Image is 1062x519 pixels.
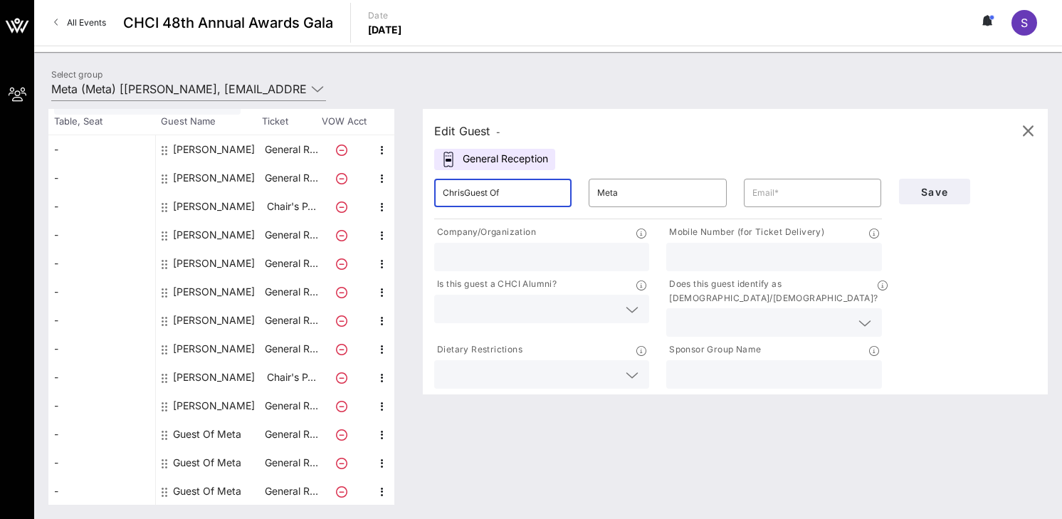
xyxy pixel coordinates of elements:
[48,249,155,278] div: -
[434,277,557,292] p: Is this guest a CHCI Alumni?
[263,363,320,392] p: Chair's P…
[434,342,522,357] p: Dietary Restrictions
[173,449,241,477] div: Guest Of Meta
[263,192,320,221] p: Chair's P…
[368,23,402,37] p: [DATE]
[263,335,320,363] p: General R…
[155,115,262,129] span: Guest Name
[666,225,824,240] p: Mobile Number (for Ticket Delivery)
[173,221,255,249] div: Jesse Nichols
[173,420,241,449] div: Guest Of Meta
[263,164,320,192] p: General R…
[434,149,555,170] div: General Reception
[173,335,255,363] div: Rosa Mendoza
[666,342,761,357] p: Sponsor Group Name
[263,449,320,477] p: General R…
[319,115,369,129] span: VOW Acct
[48,221,155,249] div: -
[173,278,255,306] div: Maddie Fumi
[48,449,155,477] div: -
[173,306,255,335] div: Mirella Manilla
[434,121,500,141] div: Edit Guest
[46,11,115,34] a: All Events
[48,392,155,420] div: -
[666,277,878,305] p: Does this guest identify as [DEMOGRAPHIC_DATA]/[DEMOGRAPHIC_DATA]?
[263,249,320,278] p: General R…
[263,135,320,164] p: General R…
[173,135,255,164] div: Carlos Gutierrez
[263,306,320,335] p: General R…
[173,363,255,392] div: Shelly Marc
[48,477,155,505] div: -
[263,221,320,249] p: General R…
[48,135,155,164] div: -
[123,12,333,33] span: CHCI 48th Annual Awards Gala
[1011,10,1037,36] div: S
[597,182,717,204] input: Last Name*
[48,164,155,192] div: -
[899,179,970,204] button: Save
[263,392,320,420] p: General R…
[263,477,320,505] p: General R…
[496,127,500,137] span: -
[752,182,873,204] input: Email*
[173,192,255,221] div: Ebony Simpson
[48,306,155,335] div: -
[48,420,155,449] div: -
[173,392,255,420] div: Sonia Gill
[910,186,959,198] span: Save
[67,17,106,28] span: All Events
[263,420,320,449] p: General R…
[262,115,319,129] span: Ticket
[48,363,155,392] div: -
[51,69,102,80] label: Select group
[173,477,241,505] div: Guest Of Meta
[1021,16,1028,30] span: S
[443,182,563,204] input: First Name*
[368,9,402,23] p: Date
[434,225,536,240] p: Company/Organization
[173,164,255,192] div: Costa Costidis
[48,335,155,363] div: -
[48,192,155,221] div: -
[263,278,320,306] p: General R…
[48,278,155,306] div: -
[48,115,155,129] span: Table, Seat
[173,249,255,278] div: JudeAnne Heath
